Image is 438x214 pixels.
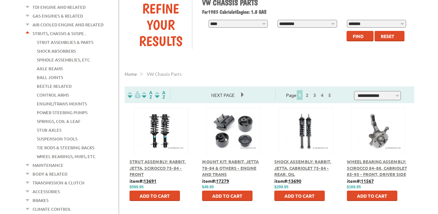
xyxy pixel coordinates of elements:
[202,9,208,15] span: For
[37,56,91,64] a: Spindle Assemblies, Etc.
[147,71,182,77] span: VW chassis parts
[37,135,77,143] a: Suspension Tools
[347,31,374,41] button: Find
[274,185,288,189] span: $299.95
[361,178,374,184] u: 11567
[205,90,241,100] span: Next Page
[37,126,62,134] a: Stub Axles
[37,108,88,117] a: Power Steering Pumps
[33,179,84,187] a: Transmission & Clutch
[37,82,72,90] a: Beetle Related
[33,196,48,205] a: Brakes
[33,205,71,213] a: Climate Control
[33,3,86,11] a: TDI Engine and Related
[353,33,363,39] span: Find
[37,73,63,82] a: Ball Joints
[33,170,67,178] a: Body & Related
[33,29,87,38] a: Struts, Chassis & Suspe...
[130,191,180,201] button: Add to Cart
[347,178,374,184] b: item#:
[130,0,192,49] div: Refine Your Results
[319,92,325,98] a: 4
[144,178,157,184] u: 13691
[212,193,242,199] span: Add to Cart
[140,193,170,199] span: Add to Cart
[205,92,241,98] a: Next Page
[37,47,76,55] a: Shock Absorbers
[37,64,63,73] a: Axle Beams
[274,159,331,177] a: Shock Assembly: Rabbit, Jetta, Cabriolet 75-84 - Rear, Oil
[33,20,103,29] a: Air Cooled Engine and Related
[33,12,83,20] a: Gas Engines & Related
[274,191,325,201] button: Add to Cart
[202,185,214,189] span: $49.95
[37,117,80,126] a: Springs, Coil & Leaf
[274,178,301,184] b: item#:
[130,178,157,184] b: item#:
[37,91,69,99] a: Control Arms
[347,159,407,177] a: Wheel Bearing Assembly: Scirocco 84-88, Cabriolet 85-93 - Front, Driver Side
[375,31,404,41] button: Reset
[304,92,310,98] a: 2
[236,9,267,15] span: Engine: 1.8 GAS
[37,38,93,47] a: Strut Assemblies & Parts
[37,152,96,161] a: Wheel Bearings, Hubs, Etc.
[130,159,186,177] a: Strut Assembly: Rabbit, Jetta, Scirocco 75-84 - Front
[284,193,315,199] span: Add to Cart
[275,89,344,100] div: Page
[130,185,144,189] span: $599.95
[312,92,318,98] a: 3
[347,191,397,201] button: Add to Cart
[202,159,259,177] a: Mount Kit: Rabbit, Jetta 78-84 & Others - Engine and Trans
[347,185,361,189] span: $169.95
[33,161,63,169] a: Maintenance
[357,193,387,199] span: Add to Cart
[37,100,87,108] a: Engine/Trans Mounts
[288,178,301,184] u: 13690
[297,90,303,100] span: 1
[33,187,60,196] a: Accessories
[128,91,141,99] img: filterpricelow.svg
[141,91,154,99] img: Sort by Headline
[202,9,410,15] h2: 1985 Cabriolet
[202,178,229,184] b: item#:
[327,92,333,98] a: 5
[202,191,253,201] button: Add to Cart
[37,143,94,152] a: Tie Rods & Steering Racks
[216,178,229,184] u: 17279
[381,33,394,39] span: Reset
[154,91,167,99] img: Sort by Sales Rank
[125,71,137,77] a: Home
